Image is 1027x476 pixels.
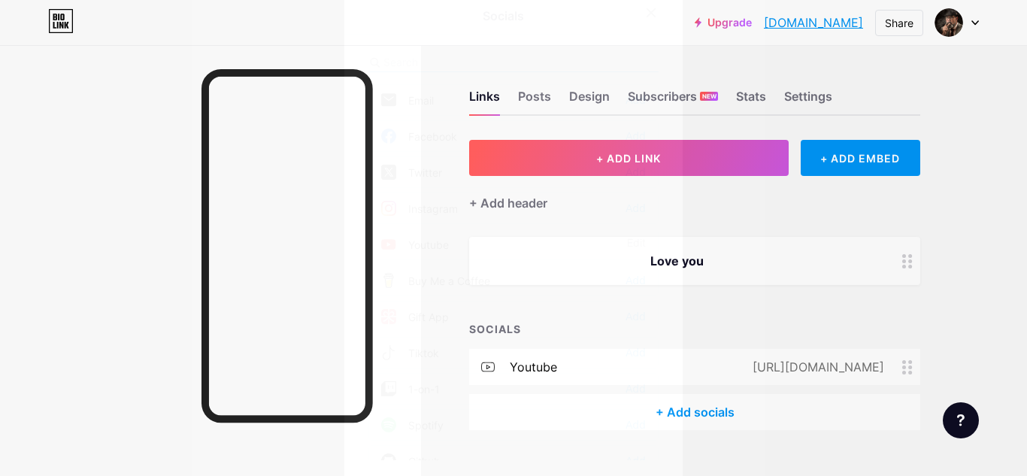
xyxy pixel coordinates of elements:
input: Search [383,54,550,70]
div: Add [626,453,646,468]
div: Email [381,92,434,108]
div: Add [626,417,646,432]
div: Youtube [381,237,449,252]
div: Edit [627,237,646,252]
div: Tiktok [381,345,439,360]
div: Buy Me a Coffee [381,273,490,288]
div: Socials [483,7,524,25]
div: Github [381,453,441,468]
div: Spotify [381,417,444,432]
div: Add [626,129,646,144]
div: Instagram [381,201,458,216]
div: Add [626,201,646,216]
div: Gift App [381,309,449,324]
div: Add [626,309,646,324]
div: Add [626,165,646,180]
div: Add [626,92,646,108]
div: Add [626,273,646,288]
div: Facebook [381,129,457,144]
div: Add [626,345,646,360]
div: 1-on-1 [381,381,440,396]
div: Twitter [381,165,442,180]
div: Add [626,381,646,396]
